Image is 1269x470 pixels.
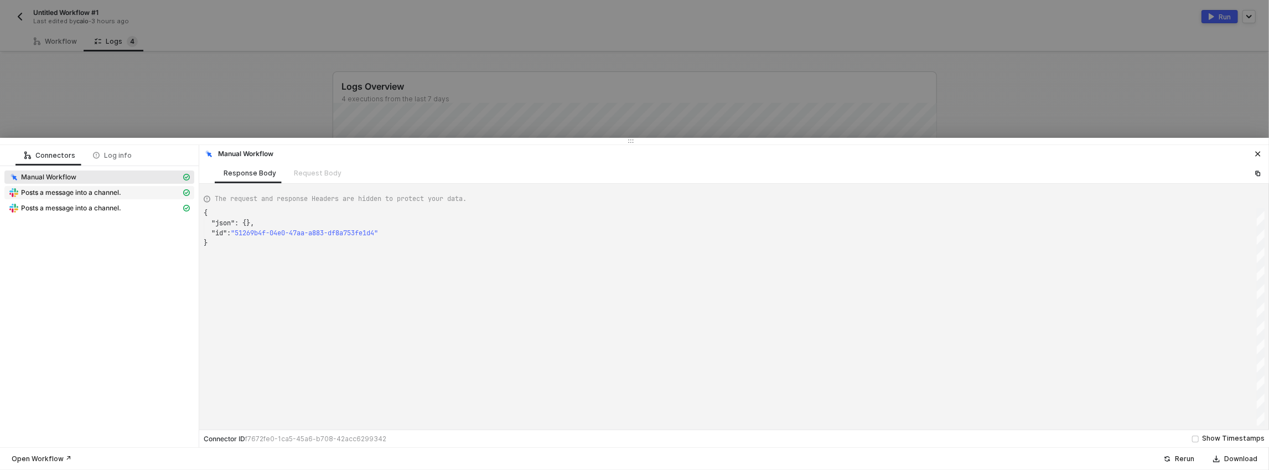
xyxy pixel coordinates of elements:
[204,209,208,218] span: {
[9,173,18,182] img: integration-icon
[1255,170,1261,177] span: icon-copy-paste
[183,189,190,196] span: icon-cards
[1175,454,1194,463] div: Rerun
[183,205,190,211] span: icon-cards
[204,239,208,247] span: }
[21,173,76,182] span: Manual Workflow
[235,219,254,228] span: : {},
[215,194,467,204] span: The request and response Headers are hidden to protect your data.
[183,174,190,180] span: icon-cards
[1224,454,1257,463] div: Download
[245,435,386,443] span: f7672fe0-1ca5-45a6-b708-42acc6299342
[1157,452,1201,466] button: Rerun
[21,204,121,213] span: Posts a message into a channel.
[24,151,75,160] div: Connectors
[224,169,276,178] div: Response Body
[21,188,121,197] span: Posts a message into a channel.
[4,171,194,184] span: Manual Workflow
[1255,151,1261,157] span: icon-close
[9,204,18,213] img: integration-icon
[4,186,194,199] span: Posts a message into a channel.
[93,151,132,160] div: Log info
[204,435,386,443] div: Connector ID
[204,149,273,159] div: Manual Workflow
[24,152,31,159] span: icon-logic
[1206,452,1265,466] button: Download
[628,138,634,144] span: icon-drag-indicator
[1164,456,1170,462] span: icon-success-page
[4,452,79,466] button: Open Workflow ↗
[231,229,378,237] span: "51269b4f-04e0-47aa-a883-df8a753fe1d4"
[12,454,71,463] div: Open Workflow ↗
[1213,456,1220,462] span: icon-download
[204,149,213,158] img: integration-icon
[211,219,235,228] span: "json"
[9,188,18,197] img: integration-icon
[1202,433,1265,444] div: Show Timestamps
[227,229,231,237] span: :
[211,229,227,237] span: "id"
[4,202,194,215] span: Posts a message into a channel.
